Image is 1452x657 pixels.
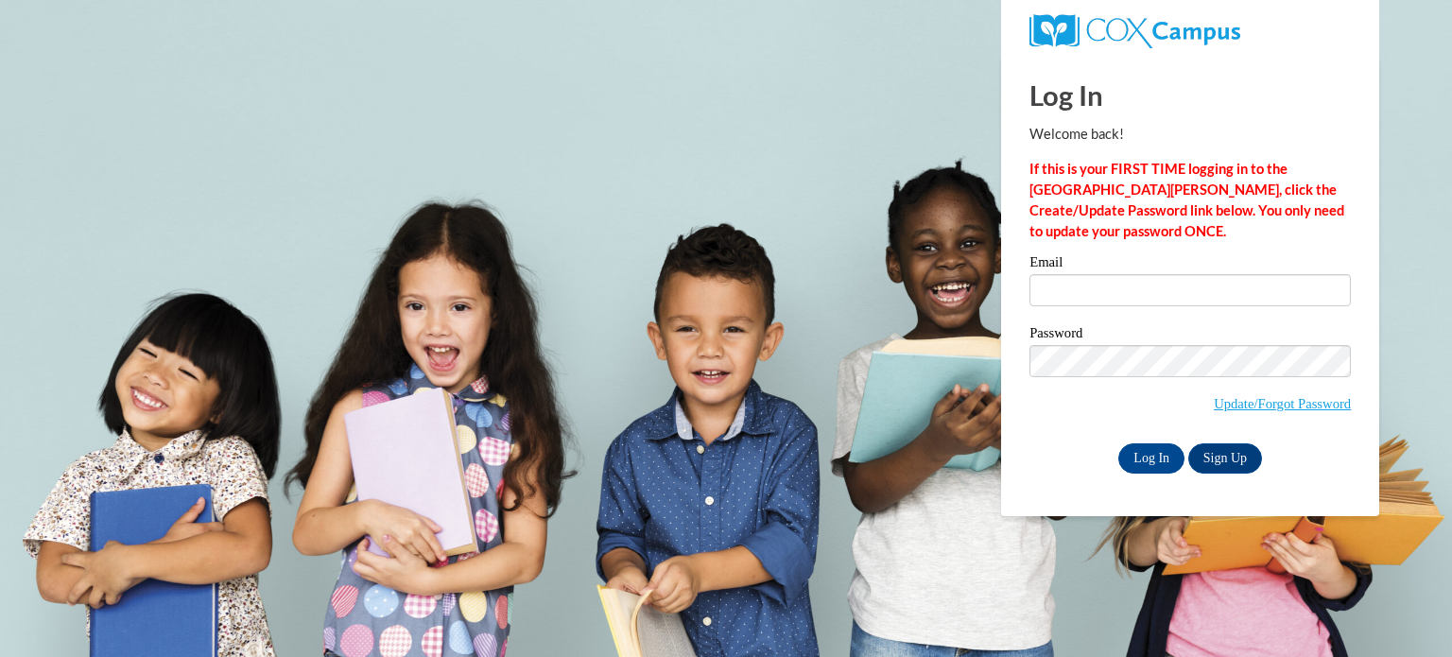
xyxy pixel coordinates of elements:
[1029,326,1351,345] label: Password
[1029,255,1351,274] label: Email
[1029,76,1351,114] h1: Log In
[1029,14,1240,48] img: COX Campus
[1029,22,1240,38] a: COX Campus
[1029,161,1344,239] strong: If this is your FIRST TIME logging in to the [GEOGRAPHIC_DATA][PERSON_NAME], click the Create/Upd...
[1029,124,1351,145] p: Welcome back!
[1188,443,1262,474] a: Sign Up
[1118,443,1184,474] input: Log In
[1214,396,1351,411] a: Update/Forgot Password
